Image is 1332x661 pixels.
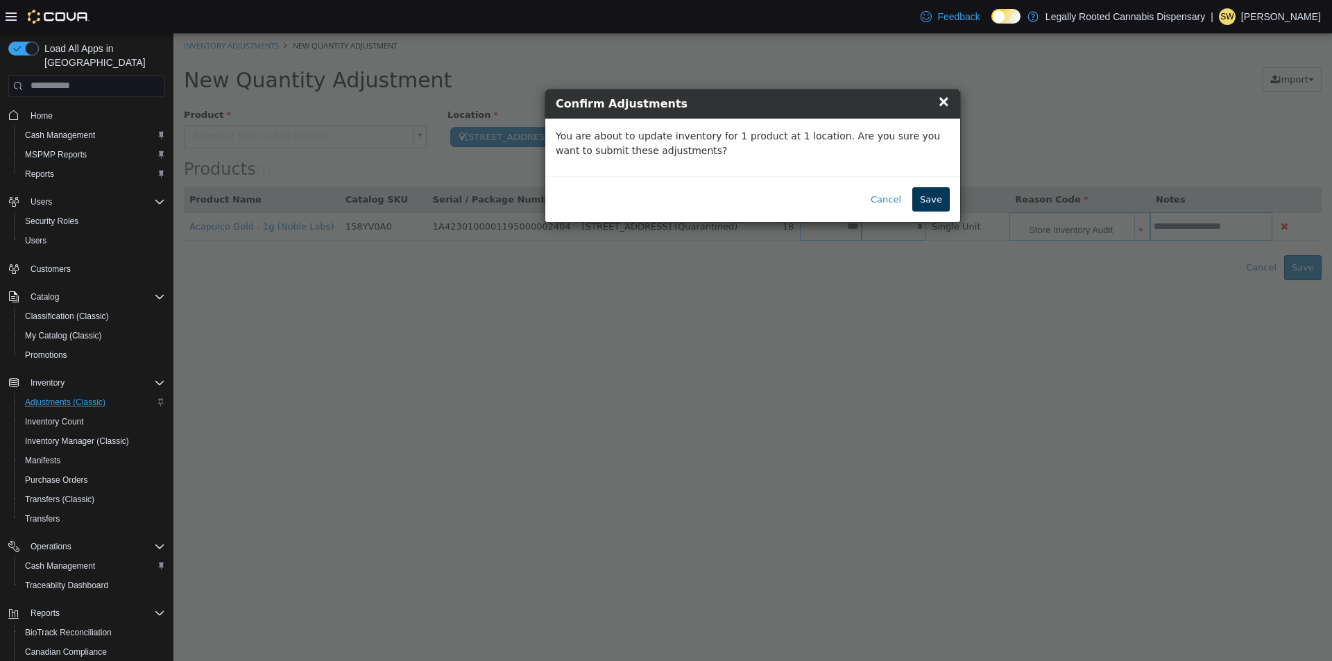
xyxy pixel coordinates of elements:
[14,412,171,431] button: Inventory Count
[19,308,114,325] a: Classification (Classic)
[19,146,92,163] a: MSPMP Reports
[25,494,94,505] span: Transfers (Classic)
[25,289,65,305] button: Catalog
[14,623,171,642] button: BioTrack Reconciliation
[25,194,165,210] span: Users
[739,154,776,179] button: Save
[3,287,171,307] button: Catalog
[25,455,60,466] span: Manifests
[25,560,95,572] span: Cash Management
[25,538,165,555] span: Operations
[19,558,101,574] a: Cash Management
[14,509,171,529] button: Transfers
[1045,8,1205,25] p: Legally Rooted Cannabis Dispensary
[14,231,171,250] button: Users
[764,60,776,76] span: ×
[3,105,171,126] button: Home
[3,192,171,212] button: Users
[14,307,171,326] button: Classification (Classic)
[25,580,108,591] span: Traceabilty Dashboard
[19,394,165,411] span: Adjustments (Classic)
[915,3,985,31] a: Feedback
[19,127,165,144] span: Cash Management
[25,513,60,524] span: Transfers
[14,145,171,164] button: MSPMP Reports
[25,375,70,391] button: Inventory
[19,491,165,508] span: Transfers (Classic)
[25,261,76,277] a: Customers
[19,232,165,249] span: Users
[25,289,165,305] span: Catalog
[19,510,65,527] a: Transfers
[19,624,165,641] span: BioTrack Reconciliation
[19,491,100,508] a: Transfers (Classic)
[25,416,84,427] span: Inventory Count
[25,397,105,408] span: Adjustments (Classic)
[19,232,52,249] a: Users
[19,347,165,363] span: Promotions
[25,235,46,246] span: Users
[25,605,65,621] button: Reports
[1211,8,1213,25] p: |
[382,96,776,125] p: You are about to update inventory for 1 product at 1 location. Are you sure you want to submit th...
[3,373,171,393] button: Inventory
[14,212,171,231] button: Security Roles
[31,377,65,388] span: Inventory
[28,10,89,24] img: Cova
[25,605,165,621] span: Reports
[31,196,52,207] span: Users
[19,413,89,430] a: Inventory Count
[31,110,53,121] span: Home
[25,436,129,447] span: Inventory Manager (Classic)
[25,375,165,391] span: Inventory
[25,260,165,277] span: Customers
[19,146,165,163] span: MSPMP Reports
[14,470,171,490] button: Purchase Orders
[25,330,102,341] span: My Catalog (Classic)
[19,127,101,144] a: Cash Management
[25,194,58,210] button: Users
[19,452,165,469] span: Manifests
[25,350,67,361] span: Promotions
[14,164,171,184] button: Reports
[19,413,165,430] span: Inventory Count
[19,577,165,594] span: Traceabilty Dashboard
[31,541,71,552] span: Operations
[3,537,171,556] button: Operations
[14,576,171,595] button: Traceabilty Dashboard
[19,558,165,574] span: Cash Management
[382,62,776,79] h4: Confirm Adjustments
[25,646,107,658] span: Canadian Compliance
[14,490,171,509] button: Transfers (Classic)
[991,9,1021,24] input: Dark Mode
[14,393,171,412] button: Adjustments (Classic)
[14,451,171,470] button: Manifests
[19,394,111,411] a: Adjustments (Classic)
[25,107,165,124] span: Home
[1219,8,1236,25] div: Stacey Williams
[19,644,112,660] a: Canadian Compliance
[14,556,171,576] button: Cash Management
[19,472,94,488] a: Purchase Orders
[31,264,71,275] span: Customers
[690,154,735,179] button: Cancel
[19,452,66,469] a: Manifests
[39,42,165,69] span: Load All Apps in [GEOGRAPHIC_DATA]
[25,130,95,141] span: Cash Management
[31,608,60,619] span: Reports
[19,644,165,660] span: Canadian Compliance
[25,311,109,322] span: Classification (Classic)
[19,213,84,230] a: Security Roles
[1241,8,1321,25] p: [PERSON_NAME]
[19,577,114,594] a: Traceabilty Dashboard
[19,347,73,363] a: Promotions
[937,10,980,24] span: Feedback
[19,327,165,344] span: My Catalog (Classic)
[19,433,165,449] span: Inventory Manager (Classic)
[31,291,59,302] span: Catalog
[14,431,171,451] button: Inventory Manager (Classic)
[25,538,77,555] button: Operations
[19,624,117,641] a: BioTrack Reconciliation
[3,603,171,623] button: Reports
